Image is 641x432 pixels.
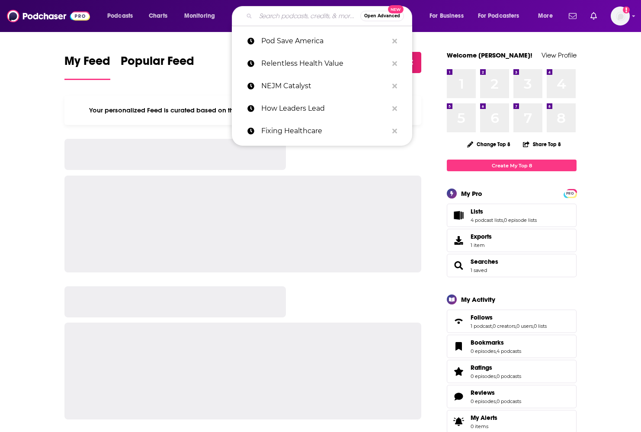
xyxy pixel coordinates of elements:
[64,96,421,125] div: Your personalized Feed is curated based on the Podcasts, Creators, Users, and Lists that you Follow.
[496,398,497,404] span: ,
[471,389,495,397] span: Reviews
[493,323,516,329] a: 0 creators
[261,52,388,75] p: Relentless Health Value
[423,9,474,23] button: open menu
[497,348,521,354] a: 4 podcasts
[471,364,492,371] span: Ratings
[256,9,360,23] input: Search podcasts, credits, & more...
[471,389,521,397] a: Reviews
[261,97,388,120] p: How Leaders Lead
[471,258,498,266] a: Searches
[149,10,167,22] span: Charts
[429,10,464,22] span: For Business
[447,51,532,59] a: Welcome [PERSON_NAME]!
[503,217,504,223] span: ,
[232,52,412,75] a: Relentless Health Value
[471,242,492,248] span: 1 item
[450,315,467,327] a: Follows
[496,348,497,354] span: ,
[492,323,493,329] span: ,
[565,190,575,197] span: PRO
[261,75,388,97] p: NEJM Catalyst
[611,6,630,26] button: Show profile menu
[542,51,577,59] a: View Profile
[496,373,497,379] span: ,
[471,323,492,329] a: 1 podcast
[565,9,580,23] a: Show notifications dropdown
[471,414,497,422] span: My Alerts
[471,208,537,215] a: Lists
[447,360,577,383] span: Ratings
[611,6,630,26] img: User Profile
[471,314,493,321] span: Follows
[101,9,144,23] button: open menu
[450,365,467,378] a: Ratings
[232,75,412,97] a: NEJM Catalyst
[471,339,504,346] span: Bookmarks
[447,385,577,408] span: Reviews
[232,97,412,120] a: How Leaders Lead
[471,314,547,321] a: Follows
[7,8,90,24] img: Podchaser - Follow, Share and Rate Podcasts
[261,30,388,52] p: Pod Save America
[450,259,467,272] a: Searches
[471,233,492,240] span: Exports
[232,30,412,52] a: Pod Save America
[461,295,495,304] div: My Activity
[471,423,497,429] span: 0 items
[107,10,133,22] span: Podcasts
[121,54,194,80] a: Popular Feed
[538,10,553,22] span: More
[447,229,577,252] a: Exports
[478,10,519,22] span: For Podcasters
[471,398,496,404] a: 0 episodes
[522,136,561,153] button: Share Top 8
[504,217,537,223] a: 0 episode lists
[565,190,575,196] a: PRO
[178,9,226,23] button: open menu
[143,9,173,23] a: Charts
[534,323,547,329] a: 0 lists
[533,323,534,329] span: ,
[471,339,521,346] a: Bookmarks
[450,390,467,403] a: Reviews
[232,120,412,142] a: Fixing Healthcare
[121,54,194,74] span: Popular Feed
[364,14,400,18] span: Open Advanced
[587,9,600,23] a: Show notifications dropdown
[447,204,577,227] span: Lists
[261,120,388,142] p: Fixing Healthcare
[240,6,420,26] div: Search podcasts, credits, & more...
[472,9,532,23] button: open menu
[360,11,404,21] button: Open AdvancedNew
[461,189,482,198] div: My Pro
[450,209,467,221] a: Lists
[450,340,467,352] a: Bookmarks
[388,5,404,13] span: New
[447,310,577,333] span: Follows
[623,6,630,13] svg: Add a profile image
[471,373,496,379] a: 0 episodes
[450,234,467,246] span: Exports
[462,139,516,150] button: Change Top 8
[532,9,564,23] button: open menu
[497,398,521,404] a: 0 podcasts
[516,323,533,329] a: 0 users
[471,364,521,371] a: Ratings
[447,335,577,358] span: Bookmarks
[64,54,110,80] a: My Feed
[64,54,110,74] span: My Feed
[471,348,496,354] a: 0 episodes
[516,323,516,329] span: ,
[471,217,503,223] a: 4 podcast lists
[184,10,215,22] span: Monitoring
[471,267,487,273] a: 1 saved
[611,6,630,26] span: Logged in as gmalloy
[447,254,577,277] span: Searches
[450,416,467,428] span: My Alerts
[471,208,483,215] span: Lists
